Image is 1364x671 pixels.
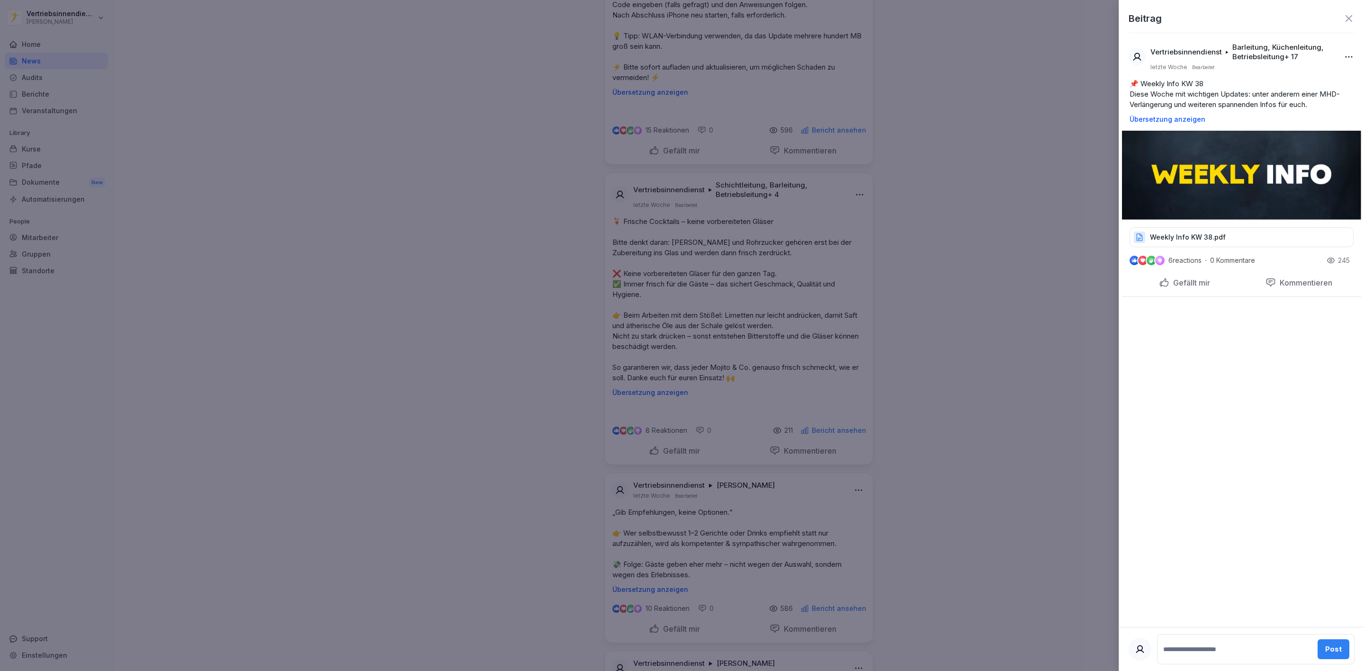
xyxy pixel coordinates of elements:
p: Beitrag [1129,11,1162,26]
div: Post [1325,644,1342,654]
p: Barleitung, Küchenleitung, Betriebsleitung + 17 [1232,43,1334,62]
p: 0 Kommentare [1210,257,1262,264]
p: letzte Woche [1150,63,1187,71]
p: Bearbeitet [1192,63,1214,71]
img: x2xer1z8nt1hg9jx4p66gr4y.png [1122,131,1361,220]
button: Post [1318,639,1349,659]
p: Gefällt mir [1169,278,1210,287]
p: Übersetzung anzeigen [1130,116,1354,123]
p: Weekly Info KW 38.pdf [1150,233,1226,242]
a: Weekly Info KW 38.pdf [1130,235,1354,245]
p: Vertriebsinnendienst [1150,47,1222,57]
p: 245 [1338,256,1350,265]
p: Kommentieren [1276,278,1332,287]
p: 6 reactions [1168,257,1202,264]
p: 📌 Weekly Info KW 38 Diese Woche mit wichtigen Updates: unter anderem einer MHD-Verlängerung und w... [1130,79,1354,110]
